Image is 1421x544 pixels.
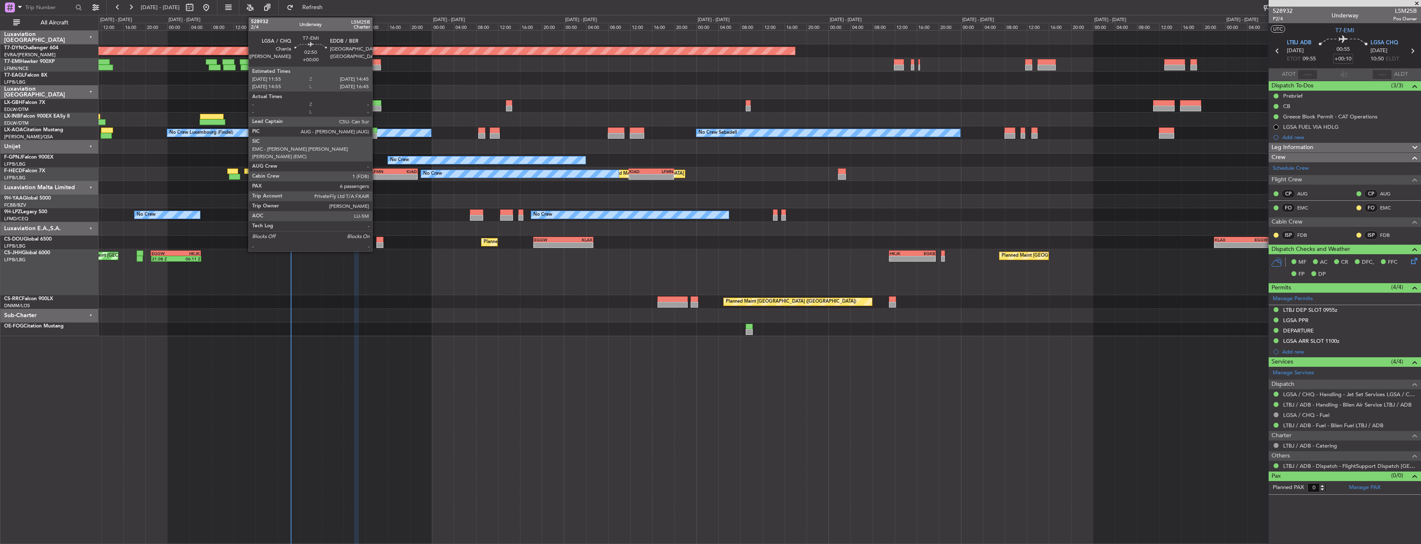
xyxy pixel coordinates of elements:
[962,17,994,24] div: [DATE] - [DATE]
[1281,203,1295,212] div: FO
[534,243,563,248] div: -
[4,168,22,173] span: F-HECD
[651,169,673,174] div: LFMN
[4,128,23,132] span: LX-AOA
[1272,380,1294,389] span: Dispatch
[4,196,23,201] span: 9H-YAA
[1159,23,1181,30] div: 12:00
[1049,23,1071,30] div: 16:00
[4,250,50,255] a: CS-JHHGlobal 6000
[1335,26,1354,35] span: T7-EMI
[4,52,55,58] a: EVRA/[PERSON_NAME]
[4,155,53,160] a: F-GPNJFalcon 900EX
[1273,369,1314,377] a: Manage Services
[1283,103,1290,110] div: CB
[564,23,586,30] div: 00:00
[1272,451,1290,461] span: Others
[1364,231,1378,240] div: ISP
[395,174,417,179] div: -
[9,16,90,29] button: All Aircraft
[372,169,395,174] div: LFMN
[1303,55,1316,63] span: 09:55
[123,23,145,30] div: 16:00
[4,114,20,119] span: LX-INB
[4,303,30,309] a: DNMM/LOS
[1388,258,1397,267] span: FFC
[696,23,718,30] div: 00:00
[454,23,476,30] div: 04:00
[1181,23,1203,30] div: 16:00
[698,17,730,24] div: [DATE] - [DATE]
[608,23,630,30] div: 08:00
[4,73,47,78] a: T7-EAGLFalcon 8X
[390,154,409,166] div: No Crew
[830,17,862,24] div: [DATE] - [DATE]
[4,59,55,64] a: T7-EMIHawker 900XP
[1283,462,1417,469] a: LTBJ / ADB - Dispatch - FlightSupport Dispatch [GEOGRAPHIC_DATA]
[1215,237,1241,242] div: KLAX
[372,174,395,179] div: -
[1094,17,1126,24] div: [DATE] - [DATE]
[4,120,29,126] a: EDLW/DTM
[4,46,58,51] a: T7-DYNChallenger 604
[961,23,983,30] div: 00:00
[169,17,200,24] div: [DATE] - [DATE]
[542,23,564,30] div: 20:00
[167,23,189,30] div: 00:00
[169,127,233,139] div: No Crew Luxembourg (Findel)
[1281,231,1295,240] div: ISP
[4,161,26,167] a: LFPB/LBG
[1298,258,1306,267] span: MF
[652,23,674,30] div: 16:00
[4,296,53,301] a: CS-RRCFalcon 900LX
[807,23,829,30] div: 20:00
[1283,412,1329,419] a: LGSA / CHQ - Fuel
[533,209,552,221] div: No Crew
[1093,23,1115,30] div: 00:00
[1320,258,1327,267] span: AC
[873,23,895,30] div: 08:00
[176,256,200,261] div: 06:11 Z
[1273,164,1309,173] a: Schedule Crew
[4,250,22,255] span: CS-JHH
[432,23,454,30] div: 00:00
[4,134,53,140] a: [PERSON_NAME]/QSA
[278,23,300,30] div: 20:00
[152,256,176,261] div: 21:08 Z
[718,23,740,30] div: 04:00
[1283,442,1337,449] a: LTBJ / ADB - Catering
[1225,23,1247,30] div: 00:00
[1272,245,1350,254] span: Dispatch Checks and Weather
[25,1,73,14] input: Trip Number
[1271,25,1285,33] button: UTC
[1349,484,1380,492] a: Manage PAX
[295,5,330,10] span: Refresh
[4,324,64,329] a: OE-FOGCitation Mustang
[1283,401,1411,408] a: LTBJ / ADB - Handling - Bilen Air Service LTBJ / ADB
[1362,258,1374,267] span: DFC,
[1318,270,1326,279] span: DP
[1002,250,1132,262] div: Planned Maint [GEOGRAPHIC_DATA] ([GEOGRAPHIC_DATA])
[1282,134,1417,141] div: Add new
[1297,204,1316,212] a: EMC
[1272,357,1293,367] span: Services
[255,23,277,30] div: 16:00
[1272,472,1281,481] span: Pax
[1283,306,1337,313] div: LTBJ DEP SLOT 0955z
[4,106,29,113] a: EDLW/DTM
[1005,23,1027,30] div: 08:00
[763,23,785,30] div: 12:00
[4,196,51,201] a: 9H-YAAGlobal 5000
[100,17,132,24] div: [DATE] - [DATE]
[1272,217,1303,227] span: Cabin Crew
[829,23,850,30] div: 00:00
[1364,189,1378,198] div: CP
[1281,189,1295,198] div: CP
[534,237,563,242] div: EGGW
[410,23,432,30] div: 20:00
[4,237,24,242] span: CS-DOU
[1391,81,1403,90] span: (3/3)
[1283,327,1314,334] div: DEPARTURE
[1241,243,1268,248] div: -
[1287,55,1301,63] span: ETOT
